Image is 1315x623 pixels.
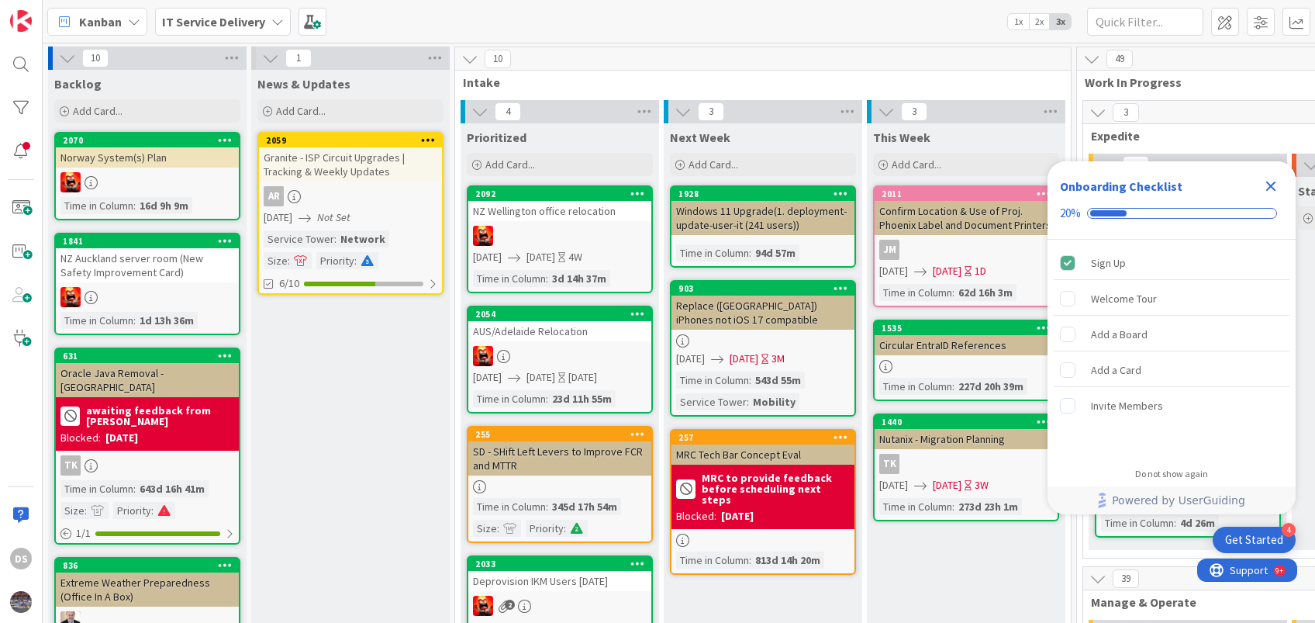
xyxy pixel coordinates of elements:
div: Blocked: [60,430,101,446]
div: Time in Column [60,312,133,329]
div: 9+ [78,6,86,19]
div: 1440 [882,417,1058,427]
div: Add a Card is incomplete. [1054,353,1289,387]
div: 2092 [475,189,651,199]
div: 903 [678,283,854,294]
div: 4W [568,249,582,265]
div: 23d 11h 55m [548,390,616,407]
div: 257 [678,432,854,443]
div: TK [60,455,81,476]
span: 3 [901,102,927,121]
span: 2x [1029,14,1050,29]
span: 10 [82,49,109,67]
img: VN [60,287,81,307]
div: 1D [975,263,986,279]
div: 543d 55m [751,372,805,389]
div: Time in Column [879,378,952,395]
span: News & Updates [257,76,350,92]
div: [DATE] [721,508,754,524]
span: : [334,230,337,247]
div: Windows 11 Upgrade(1. deployment-update-user-it (241 users)) [671,201,854,235]
span: Kanban [79,12,122,31]
div: Invite Members is incomplete. [1054,389,1289,423]
div: 1841 [56,234,239,248]
div: TK [56,455,239,476]
span: This Week [873,130,930,145]
div: MRC Tech Bar Concept Eval [671,445,854,465]
div: Mobility [749,393,799,410]
div: 631 [56,349,239,363]
span: [DATE] [473,249,502,265]
span: Prioritized [467,130,526,145]
span: : [1174,514,1176,531]
span: [DATE] [730,351,758,367]
span: Powered by UserGuiding [1112,491,1245,510]
span: : [546,498,548,515]
div: NZ Auckland server room (New Safety Improvement Card) [56,248,239,282]
div: 1928 [678,189,854,199]
div: DS [10,548,32,569]
div: VN [468,226,651,246]
div: 2033Deprovision IKM Users [DATE] [468,557,651,591]
span: Next Week [670,130,730,145]
a: Powered by UserGuiding [1055,486,1288,514]
div: Sign Up [1091,254,1126,272]
span: 2 [505,600,515,610]
div: Extreme Weather Preparedness (Office In A Box) [56,573,239,607]
div: Confirm Location & Use of Proj. Phoenix Label and Document Printers [875,201,1058,235]
span: [DATE] [473,369,502,386]
div: 2059 [259,133,442,147]
span: 10 [485,50,511,68]
img: avatar [10,591,32,613]
div: 3d 14h 37m [548,270,610,287]
span: : [133,197,136,214]
div: Do not show again [1135,468,1208,480]
div: VN [468,596,651,616]
span: 39 [1113,569,1139,588]
div: Norway System(s) Plan [56,147,239,168]
div: Circular EntraID References [875,335,1058,355]
span: [DATE] [879,477,908,493]
div: TK [875,454,1058,474]
div: Oracle Java Removal - [GEOGRAPHIC_DATA] [56,363,239,397]
div: JM [879,240,899,260]
div: 62d 16h 3m [954,284,1016,301]
div: Size [473,520,497,537]
div: Deprovision IKM Users [DATE] [468,571,651,591]
div: Time in Column [60,197,133,214]
span: : [546,270,548,287]
div: Sign Up is complete. [1054,246,1289,280]
div: Add a Board [1091,325,1148,344]
div: Footer [1048,486,1296,514]
div: 4d 26m [1176,514,1219,531]
div: Add a Board is incomplete. [1054,317,1289,351]
div: Time in Column [676,552,749,569]
div: 836 [63,560,239,571]
div: 903 [671,282,854,296]
div: 631Oracle Java Removal - [GEOGRAPHIC_DATA] [56,349,239,397]
div: 2070 [63,135,239,146]
span: 49 [1106,50,1133,68]
div: Time in Column [676,372,749,389]
div: 255 [475,429,651,440]
div: Priority [113,502,151,519]
span: : [288,252,290,269]
div: 1928 [671,187,854,201]
div: 1841NZ Auckland server room (New Safety Improvement Card) [56,234,239,282]
div: Replace ([GEOGRAPHIC_DATA]) iPhones not iOS 17 compatible [671,296,854,330]
div: AR [264,186,284,206]
span: : [747,393,749,410]
div: 1440 [875,415,1058,429]
div: Priority [526,520,564,537]
div: JM [875,240,1058,260]
div: VN [56,287,239,307]
div: 4 [1282,523,1296,537]
span: : [497,520,499,537]
div: 1928Windows 11 Upgrade(1. deployment-update-user-it (241 users)) [671,187,854,235]
div: 255SD - SHift Left Levers to Improve FCR and MTTR [468,427,651,476]
div: 1535Circular EntraID References [875,321,1058,355]
span: [DATE] [526,249,555,265]
img: VN [473,596,493,616]
div: AUS/Adelaide Relocation [468,321,651,341]
div: AR [259,186,442,206]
